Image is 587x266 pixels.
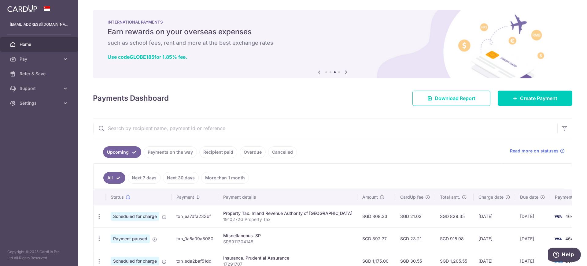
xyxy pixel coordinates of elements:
p: 1910272G Property Tax [223,216,353,223]
span: Due date [520,194,538,200]
span: Refer & Save [20,71,60,77]
span: Support [20,85,60,92]
td: [DATE] [515,227,550,250]
span: Settings [20,100,60,106]
td: SGD 915.98 [435,227,474,250]
td: SGD 829.35 [435,205,474,227]
a: Download Report [412,91,490,106]
th: Payment details [218,189,357,205]
span: Charge date [478,194,504,200]
td: [DATE] [515,205,550,227]
a: Next 7 days [128,172,161,184]
input: Search by recipient name, payment id or reference [93,118,557,138]
img: CardUp [7,5,37,12]
a: Cancelled [268,146,297,158]
div: Miscellaneous. SP [223,233,353,239]
span: Scheduled for charge [111,212,159,221]
span: Status [111,194,124,200]
a: Upcoming [103,146,141,158]
span: CardUp fee [400,194,423,200]
img: Bank Card [552,235,564,242]
span: 4641 [565,236,575,241]
span: Home [20,41,60,47]
span: Total amt. [440,194,460,200]
p: SP8911304148 [223,239,353,245]
td: SGD 892.77 [357,227,395,250]
a: Payments on the way [144,146,197,158]
div: Insurance. Prudential Assurance [223,255,353,261]
div: Property Tax. Inland Revenue Authority of [GEOGRAPHIC_DATA] [223,210,353,216]
img: Bank Card [552,213,564,220]
a: Read more on statuses [510,148,565,154]
a: More than 1 month [201,172,249,184]
td: txn_0a5a09a8080 [172,227,218,250]
a: All [103,172,125,184]
span: Scheduled for charge [111,257,159,265]
b: GLOBE185 [130,54,154,60]
td: [DATE] [474,205,515,227]
img: International Payment Banner [93,10,572,78]
iframe: Opens a widget where you can find more information [548,248,581,263]
th: Payment ID [172,189,218,205]
a: Recipient paid [199,146,237,158]
td: SGD 23.21 [395,227,435,250]
span: Read more on statuses [510,148,559,154]
h6: such as school fees, rent and more at the best exchange rates [108,39,558,47]
p: [EMAIL_ADDRESS][DOMAIN_NAME] [10,21,68,28]
a: Create Payment [498,91,572,106]
span: 4641 [565,214,575,219]
span: Pay [20,56,60,62]
h4: Payments Dashboard [93,93,169,104]
h5: Earn rewards on your overseas expenses [108,27,558,37]
a: Overdue [240,146,266,158]
td: SGD 808.33 [357,205,395,227]
td: txn_ea7dfa233bf [172,205,218,227]
td: [DATE] [474,227,515,250]
a: Use codeGLOBE185for 1.85% fee. [108,54,187,60]
span: Payment paused [111,234,150,243]
span: Create Payment [520,95,557,102]
a: Next 30 days [163,172,199,184]
td: SGD 21.02 [395,205,435,227]
span: Amount [362,194,378,200]
span: Download Report [435,95,475,102]
p: INTERNATIONAL PAYMENTS [108,20,558,24]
